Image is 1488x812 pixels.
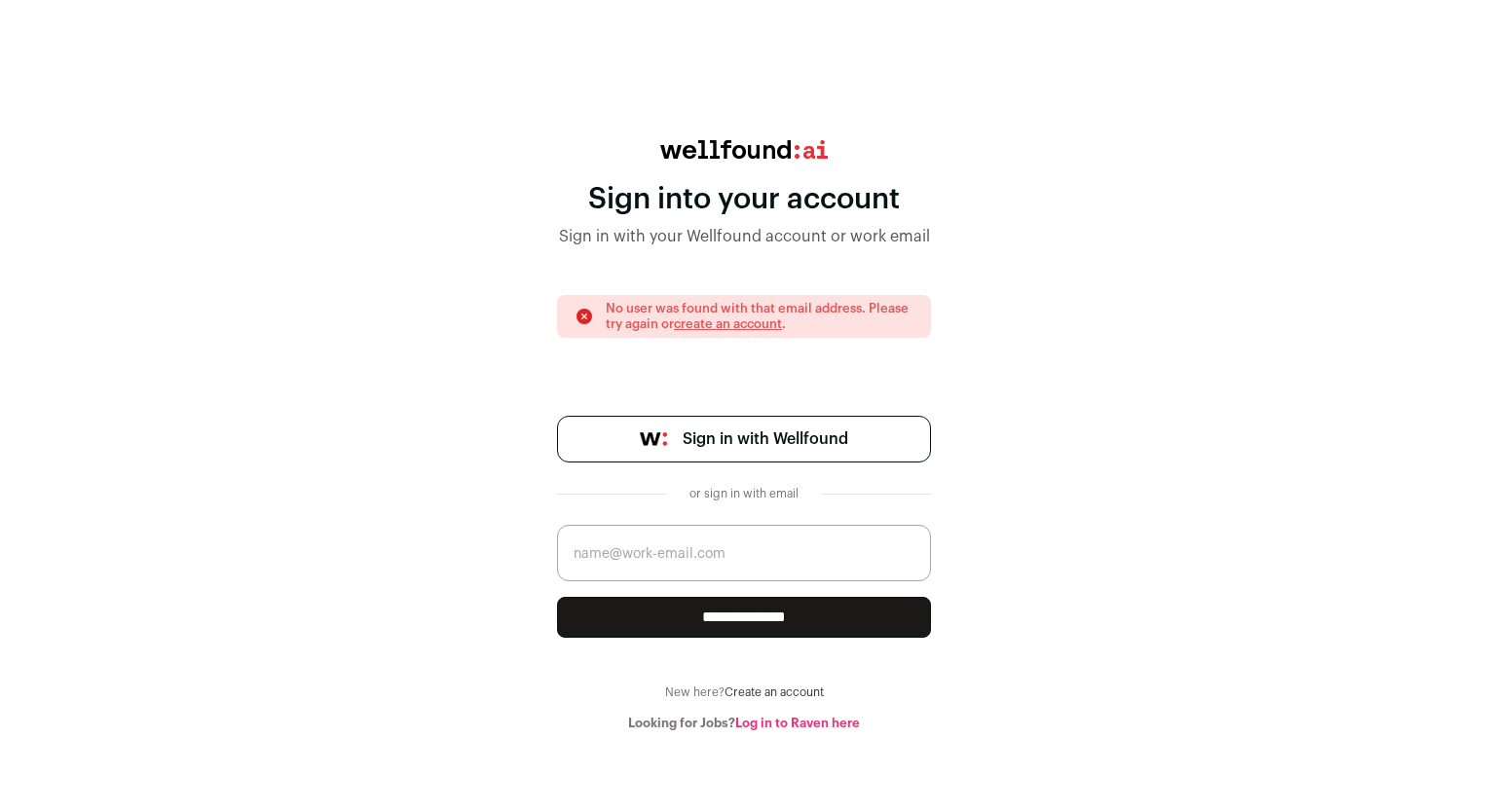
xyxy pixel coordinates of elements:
a: create an account [674,317,782,330]
img: wellfound-symbol-flush-black-fb3c872781a75f747ccb3a119075da62bfe97bd399995f84a933054e44a575c4.png [640,432,667,446]
a: Sign in with Wellfound [557,416,931,462]
div: Sign in with your Wellfound account or work email [557,225,931,248]
img: wellfound:ai [660,140,828,159]
div: Sign into your account [557,182,931,217]
a: Log in to Raven here [735,717,860,729]
div: New here? [557,684,931,700]
p: No user was found with that email address. Please try again or . [606,301,913,332]
input: name@work-email.com [557,525,931,581]
div: Looking for Jobs? [557,716,931,731]
span: Sign in with Wellfound [683,427,848,451]
div: or sign in with email [682,486,806,501]
a: Create an account [725,686,824,698]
